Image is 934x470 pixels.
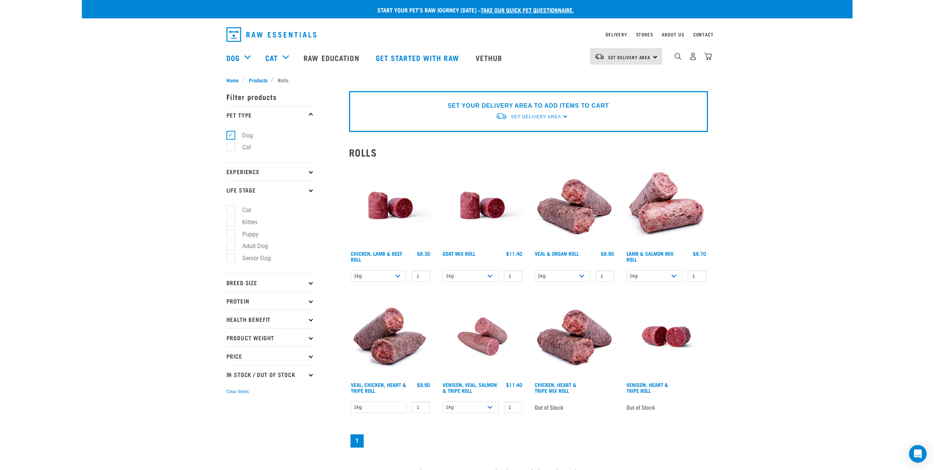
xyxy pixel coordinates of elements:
[533,295,616,378] img: Chicken Heart Tripe Roll 01
[506,382,522,388] div: $11.40
[504,402,522,413] input: 1
[265,52,278,63] a: Cat
[230,254,274,263] label: Senior Dog
[221,24,714,45] nav: dropdown navigation
[230,241,271,251] label: Adult Dog
[230,205,254,215] label: Cat
[606,33,627,36] a: Delivery
[249,76,268,84] span: Products
[349,164,432,247] img: Raw Essentials Chicken Lamb Beef Bulk Minced Raw Dog Food Roll Unwrapped
[468,43,512,72] a: Vethub
[226,87,315,106] p: Filter products
[349,295,432,378] img: 1263 Chicken Organ Roll 02
[448,101,609,110] p: SET YOUR DELIVERY AREA TO ADD ITEMS TO CART
[535,402,563,413] span: Out of Stock
[625,295,708,378] img: Raw Essentials Venison Heart & Tripe Hypoallergenic Raw Pet Food Bulk Roll Unwrapped
[245,76,271,84] a: Products
[689,53,697,60] img: user.png
[688,270,706,282] input: 1
[595,53,604,60] img: van-moving.png
[82,43,853,72] nav: dropdown navigation
[626,402,655,413] span: Out of Stock
[417,382,430,388] div: $9.90
[350,434,364,448] a: Page 1
[230,230,262,239] label: Puppy
[349,433,708,449] nav: pagination
[230,131,256,140] label: Dog
[226,388,249,395] button: Clear filters
[296,43,368,72] a: Raw Education
[351,252,402,261] a: Chicken, Lamb & Beef Roll
[230,218,260,227] label: Kitten
[601,251,614,256] div: $8.90
[226,365,315,383] p: In Stock / Out Of Stock
[441,295,524,378] img: Venison Veal Salmon Tripe 1651
[608,56,651,58] span: Set Delivery Area
[535,383,577,392] a: Chicken, Heart & Tripe Mix Roll
[226,76,708,84] nav: breadcrumbs
[443,252,475,255] a: Goat Mix Roll
[226,181,315,199] p: Life Stage
[693,251,706,256] div: $8.70
[533,164,616,247] img: Veal Organ Mix Roll 01
[636,33,653,36] a: Stores
[226,76,243,84] a: Home
[226,291,315,310] p: Protein
[511,114,561,119] span: Set Delivery Area
[441,164,524,247] img: Raw Essentials Chicken Lamb Beef Bulk Minced Raw Dog Food Roll Unwrapped
[626,252,673,261] a: Lamb & Salmon Mix Roll
[443,383,497,392] a: Venison, Veal, Salmon & Tripe Roll
[909,445,927,463] div: Open Intercom Messenger
[535,252,579,255] a: Veal & Organ Roll
[226,52,240,63] a: Dog
[662,33,684,36] a: About Us
[226,310,315,328] p: Health Benefit
[504,270,522,282] input: 1
[368,43,468,72] a: Get started with Raw
[596,270,614,282] input: 1
[226,273,315,291] p: Breed Size
[626,383,668,392] a: Venison, Heart & Tripe Roll
[226,162,315,181] p: Experience
[226,347,315,365] p: Price
[625,164,708,247] img: 1261 Lamb Salmon Roll 01
[704,53,712,60] img: home-icon@2x.png
[351,383,406,392] a: Veal, Chicken, Heart & Tripe Roll
[417,251,430,256] div: $8.30
[226,106,315,124] p: Pet Type
[87,6,858,14] p: Start your pet’s raw journey [DATE] –
[412,270,430,282] input: 1
[481,8,574,11] a: take our quick pet questionnaire.
[226,76,239,84] span: Home
[675,53,682,60] img: home-icon-1@2x.png
[693,33,714,36] a: Contact
[230,143,254,152] label: Cat
[506,251,522,256] div: $11.40
[495,112,507,120] img: van-moving.png
[226,328,315,347] p: Product Weight
[412,402,430,413] input: 1
[349,147,708,158] h2: Rolls
[226,27,316,42] img: Raw Essentials Logo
